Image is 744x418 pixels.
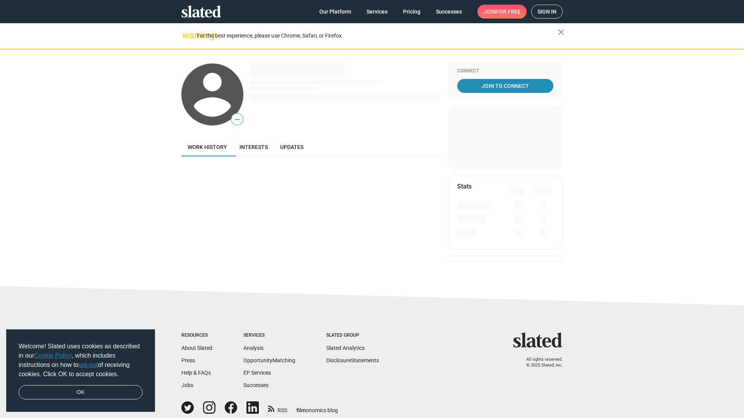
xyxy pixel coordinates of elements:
[457,182,472,190] mat-card-title: Stats
[239,144,268,150] span: Interests
[496,5,520,19] span: for free
[326,345,365,351] a: Slated Analytics
[181,332,212,339] div: Resources
[484,5,520,19] span: Join
[181,357,195,363] a: Press
[197,31,558,41] div: For the best experience, please use Chrome, Safari, or Firefox.
[243,332,295,339] div: Services
[181,382,193,388] a: Jobs
[280,144,303,150] span: Updates
[457,79,553,93] a: Join To Connect
[188,144,227,150] span: Work history
[397,5,427,19] a: Pricing
[459,79,552,93] span: Join To Connect
[457,68,553,74] div: Connect
[403,5,420,19] span: Pricing
[531,5,563,19] a: Sign in
[313,5,357,19] a: Our Platform
[6,329,155,412] div: cookieconsent
[182,31,191,40] mat-icon: warning
[243,382,269,388] a: Successes
[274,138,310,156] a: Updates
[243,370,271,376] a: EP Services
[19,385,143,400] a: dismiss cookie message
[296,401,338,414] a: filmonomics blog
[436,5,462,19] span: Successes
[477,5,527,19] a: Joinfor free
[367,5,387,19] span: Services
[268,402,287,414] a: RSS
[326,332,379,339] div: Slated Group
[181,370,211,376] a: Help & FAQs
[231,115,243,125] span: —
[537,5,556,18] span: Sign in
[296,407,306,413] span: film
[518,357,563,368] p: All rights reserved. © 2025 Slated, Inc.
[326,357,379,363] a: DisclosureStatements
[181,138,233,156] a: Work history
[79,361,98,368] a: opt-out
[233,138,274,156] a: Interests
[360,5,394,19] a: Services
[34,352,72,359] a: Cookie Policy
[181,345,212,351] a: About Slated
[243,357,295,363] a: OpportunityMatching
[19,342,143,379] span: Welcome! Slated uses cookies as described in our , which includes instructions on how to of recei...
[430,5,468,19] a: Successes
[319,5,351,19] span: Our Platform
[243,345,263,351] a: Analysis
[556,27,566,37] mat-icon: close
